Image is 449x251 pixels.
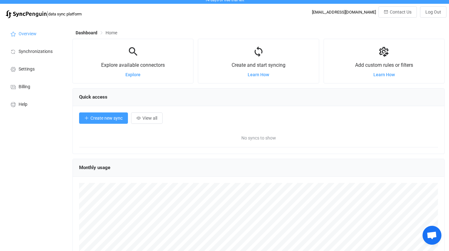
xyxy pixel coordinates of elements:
[3,77,66,95] a: Billing
[232,62,285,68] span: Create and start syncing
[19,67,35,72] span: Settings
[390,9,412,14] span: Contact Us
[125,72,141,77] a: Explore
[101,62,165,68] span: Explore available connectors
[6,9,82,18] a: |data sync platform
[79,165,110,170] span: Monthly usage
[378,6,417,18] button: Contact Us
[425,9,441,14] span: Log Out
[169,128,348,147] span: No syncs to show
[3,25,66,42] a: Overview
[355,62,413,68] span: Add custom rules or filters
[19,102,27,107] span: Help
[420,6,446,18] button: Log Out
[79,112,128,124] button: Create new sync
[142,116,157,121] span: View all
[423,226,441,245] div: Open chat
[19,31,37,37] span: Overview
[19,84,30,89] span: Billing
[90,116,123,121] span: Create new sync
[76,30,97,35] span: Dashboard
[106,30,117,35] span: Home
[3,60,66,77] a: Settings
[47,9,48,18] span: |
[312,10,376,14] div: [EMAIL_ADDRESS][DOMAIN_NAME]
[248,72,269,77] a: Learn How
[48,12,82,16] span: data sync platform
[19,49,53,54] span: Synchronizations
[76,31,117,35] div: Breadcrumb
[373,72,395,77] a: Learn How
[3,95,66,113] a: Help
[3,42,66,60] a: Synchronizations
[131,112,163,124] button: View all
[6,10,47,18] img: syncpenguin.svg
[79,94,107,100] span: Quick access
